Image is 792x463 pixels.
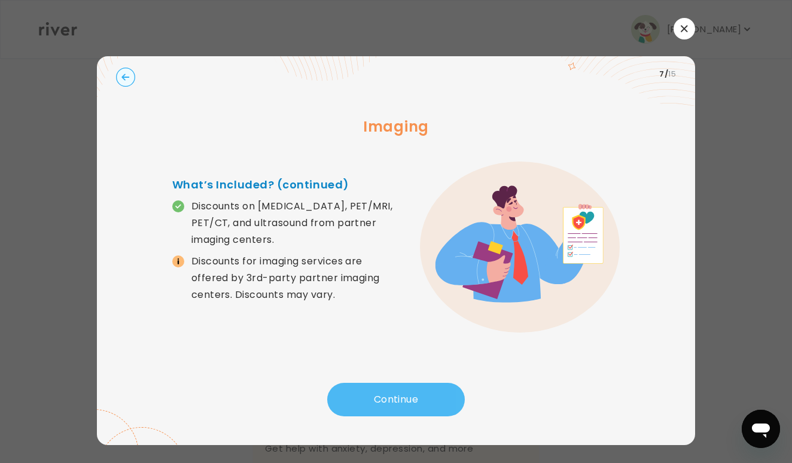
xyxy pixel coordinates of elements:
button: Continue [327,383,465,416]
iframe: Button to launch messaging window [742,410,780,448]
p: Discounts for imaging services are offered by 3rd-party partner imaging centers. Discounts may vary. [191,253,396,303]
p: Discounts on [MEDICAL_DATA], PET/MRI, PET/CT, and ultrasound from partner imaging centers. [191,198,396,248]
h4: What’s Included? (continued) [172,176,396,193]
img: error graphic [420,162,620,333]
h3: Imaging [116,116,676,138]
